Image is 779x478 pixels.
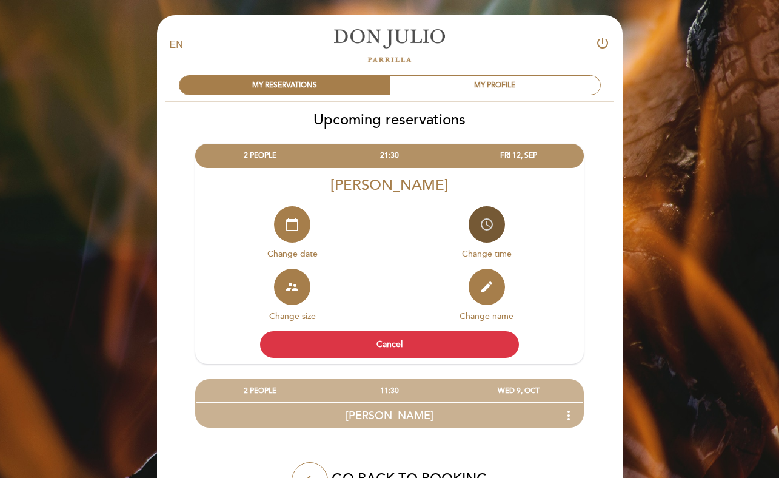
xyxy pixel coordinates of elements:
[285,280,299,294] i: supervisor_account
[454,144,583,167] div: FRI 12, SEP
[480,217,494,232] i: access_time
[462,249,512,259] span: Change time
[325,144,454,167] div: 21:30
[595,36,610,50] i: power_settings_new
[269,311,316,321] span: Change size
[454,380,583,402] div: WED 9, OCT
[469,206,505,243] button: access_time
[196,380,325,402] div: 2 PEOPLE
[480,280,494,294] i: edit
[274,206,310,243] button: calendar_today
[595,36,610,55] button: power_settings_new
[460,311,513,321] span: Change name
[195,177,584,194] div: [PERSON_NAME]
[260,331,520,358] button: Cancel
[179,76,390,95] div: MY RESERVATIONS
[346,409,433,422] span: [PERSON_NAME]
[196,144,325,167] div: 2 PEOPLE
[267,249,318,259] span: Change date
[314,29,466,62] a: [PERSON_NAME]
[285,217,299,232] i: calendar_today
[325,380,454,402] div: 11:30
[390,76,600,95] div: MY PROFILE
[469,269,505,305] button: edit
[561,408,576,423] i: more_vert
[274,269,310,305] button: supervisor_account
[156,111,623,129] h2: Upcoming reservations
